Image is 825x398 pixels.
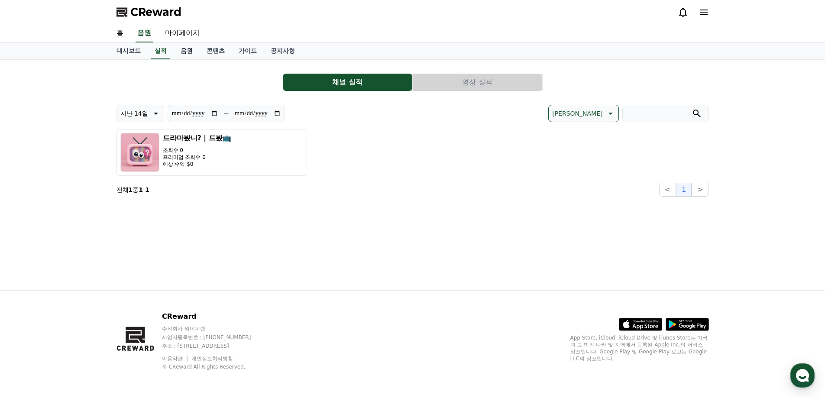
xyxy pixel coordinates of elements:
[162,311,268,322] p: CReward
[232,43,264,59] a: 가이드
[120,133,159,172] img: 드라마봤니? | 드봤📺
[145,186,149,193] strong: 1
[162,363,268,370] p: © CReward All Rights Reserved.
[3,275,57,296] a: 홈
[283,74,412,91] button: 채널 실적
[116,105,164,122] button: 지난 14일
[548,105,618,122] button: [PERSON_NAME]
[163,147,231,154] p: 조회수 0
[120,107,148,120] p: 지난 14일
[570,334,709,362] p: App Store, iCloud, iCloud Drive 및 iTunes Store는 미국과 그 밖의 나라 및 지역에서 등록된 Apple Inc.의 서비스 상표입니다. Goo...
[158,24,207,42] a: 마이페이지
[110,43,148,59] a: 대시보드
[139,186,143,193] strong: 1
[57,275,112,296] a: 대화
[130,5,181,19] span: CReward
[692,183,709,197] button: >
[659,183,676,197] button: <
[134,288,144,294] span: 설정
[79,288,90,295] span: 대화
[27,288,32,294] span: 홈
[191,356,233,362] a: 개인정보처리방침
[552,107,602,120] p: [PERSON_NAME]
[413,74,542,91] button: 영상 실적
[676,183,692,197] button: 1
[116,129,307,176] button: 드라마봤니? | 드봤📺 조회수 0 프리미엄 조회수 0 예상 수익 $0
[136,24,153,42] a: 음원
[413,74,543,91] a: 영상 실적
[162,356,189,362] a: 이용약관
[163,133,231,143] h3: 드라마봤니? | 드봤📺
[162,343,268,349] p: 주소 : [STREET_ADDRESS]
[174,43,200,59] a: 음원
[116,185,149,194] p: 전체 중 -
[264,43,302,59] a: 공지사항
[163,154,231,161] p: 프리미엄 조회수 0
[223,108,229,119] p: ~
[162,325,268,332] p: 주식회사 와이피랩
[283,74,413,91] a: 채널 실적
[110,24,130,42] a: 홈
[151,43,170,59] a: 실적
[163,161,231,168] p: 예상 수익 $0
[116,5,181,19] a: CReward
[112,275,166,296] a: 설정
[129,186,133,193] strong: 1
[162,334,268,341] p: 사업자등록번호 : [PHONE_NUMBER]
[200,43,232,59] a: 콘텐츠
